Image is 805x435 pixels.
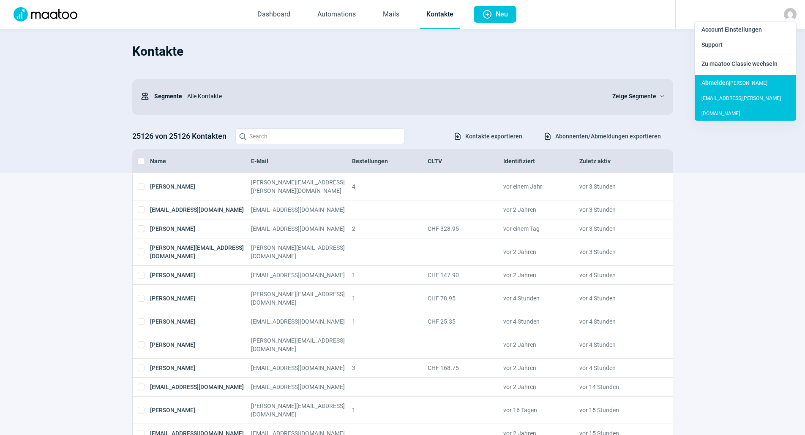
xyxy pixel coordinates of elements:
[182,88,602,105] div: Alle Kontakte
[235,128,404,144] input: Search
[701,79,729,86] span: Abmelden
[352,224,428,233] div: 2
[141,88,182,105] div: Segmente
[352,402,428,419] div: 1
[555,130,661,143] span: Abonnenten/Abmeldungen exportieren
[132,130,227,143] h3: 25126 von 25126 Kontakten
[503,383,579,391] div: vor 2 Jahren
[251,383,352,391] div: [EMAIL_ADDRESS][DOMAIN_NAME]
[701,26,762,33] span: Account Einstellungen
[251,336,352,353] div: [PERSON_NAME][EMAIL_ADDRESS][DOMAIN_NAME]
[701,80,781,116] span: [PERSON_NAME][EMAIL_ADDRESS][PERSON_NAME][DOMAIN_NAME]
[579,290,655,307] div: vor 4 Stunden
[503,224,579,233] div: vor einem Tag
[503,364,579,372] div: vor 2 Jahren
[251,402,352,419] div: [PERSON_NAME][EMAIL_ADDRESS][DOMAIN_NAME]
[150,364,251,372] div: [PERSON_NAME]
[150,383,251,391] div: [EMAIL_ADDRESS][DOMAIN_NAME]
[150,178,251,195] div: [PERSON_NAME]
[428,271,503,279] div: CHF 147.90
[251,178,352,195] div: [PERSON_NAME][EMAIL_ADDRESS][PERSON_NAME][DOMAIN_NAME]
[8,7,82,22] img: Logo
[251,1,297,29] a: Dashboard
[503,402,579,419] div: vor 16 Tagen
[150,271,251,279] div: [PERSON_NAME]
[579,178,655,195] div: vor 3 Stunden
[150,224,251,233] div: [PERSON_NAME]
[352,317,428,326] div: 1
[352,364,428,372] div: 3
[150,290,251,307] div: [PERSON_NAME]
[251,271,352,279] div: [EMAIL_ADDRESS][DOMAIN_NAME]
[579,364,655,372] div: vor 4 Stunden
[251,364,352,372] div: [EMAIL_ADDRESS][DOMAIN_NAME]
[251,317,352,326] div: [EMAIL_ADDRESS][DOMAIN_NAME]
[579,271,655,279] div: vor 4 Stunden
[251,205,352,214] div: [EMAIL_ADDRESS][DOMAIN_NAME]
[612,91,656,101] span: Zeige Segmente
[352,290,428,307] div: 1
[465,130,522,143] span: Kontakte exportieren
[503,243,579,260] div: vor 2 Jahren
[535,129,670,143] button: Abonnenten/Abmeldungen exportieren
[420,1,460,29] a: Kontakte
[579,317,655,326] div: vor 4 Stunden
[503,317,579,326] div: vor 4 Stunden
[579,243,655,260] div: vor 3 Stunden
[503,205,579,214] div: vor 2 Jahren
[701,41,723,48] span: Support
[503,271,579,279] div: vor 2 Jahren
[251,224,352,233] div: [EMAIL_ADDRESS][DOMAIN_NAME]
[251,290,352,307] div: [PERSON_NAME][EMAIL_ADDRESS][DOMAIN_NAME]
[784,8,797,21] img: avatar
[503,157,579,165] div: Identifiziert
[579,336,655,353] div: vor 4 Stunden
[579,205,655,214] div: vor 3 Stunden
[352,178,428,195] div: 4
[251,243,352,260] div: [PERSON_NAME][EMAIL_ADDRESS][DOMAIN_NAME]
[311,1,363,29] a: Automations
[428,317,503,326] div: CHF 25.35
[503,336,579,353] div: vor 2 Jahren
[503,178,579,195] div: vor einem Jahr
[428,290,503,307] div: CHF 78.95
[150,243,251,260] div: [PERSON_NAME][EMAIL_ADDRESS][DOMAIN_NAME]
[376,1,406,29] a: Mails
[496,6,508,23] span: Neu
[579,224,655,233] div: vor 3 Stunden
[428,157,503,165] div: CLTV
[428,224,503,233] div: CHF 328.95
[150,157,251,165] div: Name
[474,6,516,23] button: Neu
[352,271,428,279] div: 1
[428,364,503,372] div: CHF 168.75
[579,157,655,165] div: Zuletz aktiv
[445,129,531,143] button: Kontakte exportieren
[579,383,655,391] div: vor 14 Stunden
[150,336,251,353] div: [PERSON_NAME]
[150,205,251,214] div: [EMAIL_ADDRESS][DOMAIN_NAME]
[701,60,778,67] span: Zu maatoo Classic wechseln
[503,290,579,307] div: vor 4 Stunden
[150,317,251,326] div: [PERSON_NAME]
[579,402,655,419] div: vor 15 Stunden
[352,157,428,165] div: Bestellungen
[150,402,251,419] div: [PERSON_NAME]
[132,37,673,66] h1: Kontakte
[251,157,352,165] div: E-Mail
